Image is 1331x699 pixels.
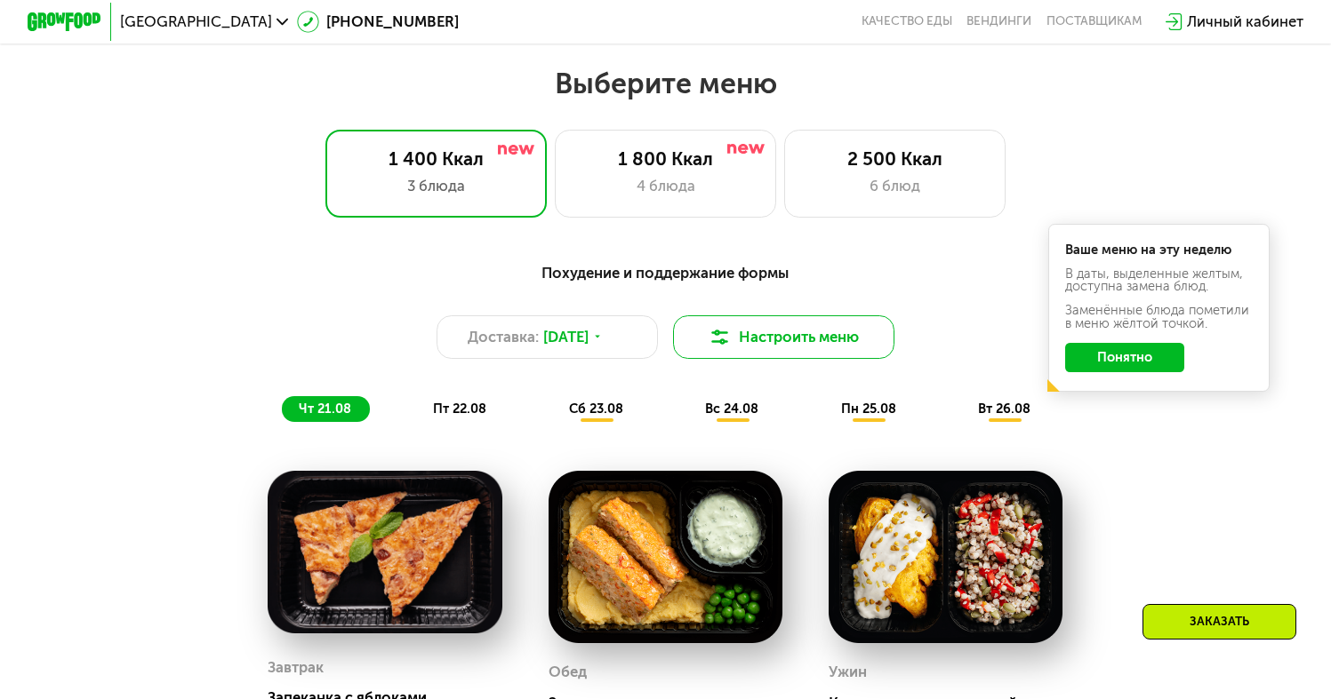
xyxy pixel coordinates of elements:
div: 4 блюда [574,175,758,197]
a: Качество еды [862,14,952,29]
h2: Выберите меню [60,66,1272,101]
span: [DATE] [543,326,589,348]
button: Настроить меню [673,315,895,360]
div: 6 блюд [803,175,986,197]
div: Завтрак [268,654,324,681]
a: [PHONE_NUMBER] [297,11,459,33]
span: чт 21.08 [299,401,351,417]
div: 3 блюда [345,175,528,197]
span: пт 22.08 [433,401,486,417]
div: Заказать [1143,604,1296,639]
span: Доставка: [468,326,539,348]
a: Вендинги [966,14,1031,29]
div: Ваше меню на эту неделю [1065,243,1254,257]
div: 1 400 Ккал [345,148,528,171]
div: Ужин [829,658,867,686]
div: Личный кабинет [1187,11,1303,33]
button: Понятно [1065,343,1185,372]
span: сб 23.08 [569,401,623,417]
span: вс 24.08 [705,401,758,417]
div: поставщикам [1046,14,1142,29]
div: Похудение и поддержание формы [118,262,1213,285]
div: В даты, выделенные желтым, доступна замена блюд. [1065,267,1254,293]
div: 2 500 Ккал [803,148,986,171]
span: пн 25.08 [841,401,896,417]
span: [GEOGRAPHIC_DATA] [120,14,272,29]
div: 1 800 Ккал [574,148,758,171]
div: Обед [549,658,587,686]
div: Заменённые блюда пометили в меню жёлтой точкой. [1065,304,1254,330]
span: вт 26.08 [978,401,1030,417]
